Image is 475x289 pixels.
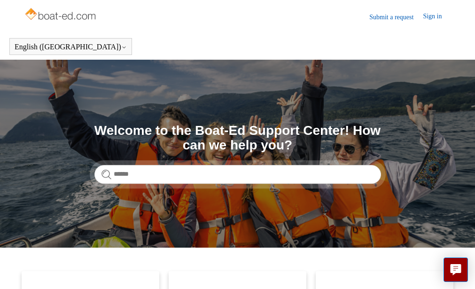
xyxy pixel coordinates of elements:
h1: Welcome to the Boat-Ed Support Center! How can we help you? [94,124,381,153]
img: Boat-Ed Help Center home page [24,6,99,24]
input: Search [94,165,381,184]
a: Sign in [423,11,451,23]
button: English ([GEOGRAPHIC_DATA]) [15,43,127,51]
button: Live chat [444,258,468,282]
a: Submit a request [369,12,423,22]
